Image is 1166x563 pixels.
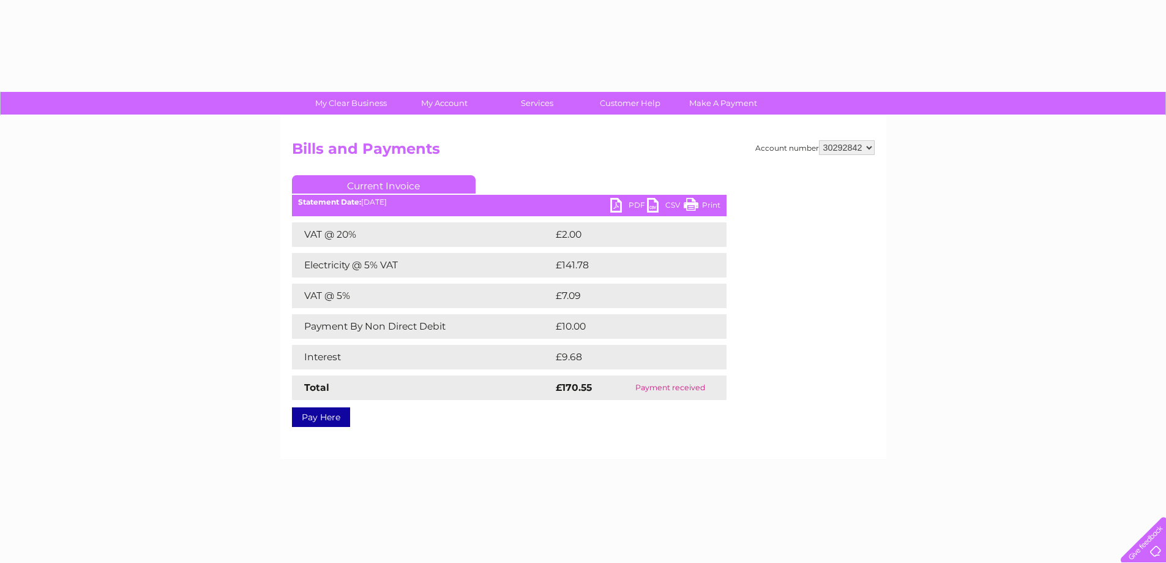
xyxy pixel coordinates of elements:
[292,140,875,164] h2: Bills and Payments
[610,198,647,216] a: PDF
[647,198,684,216] a: CSV
[304,382,329,393] strong: Total
[615,376,726,400] td: Payment received
[292,284,553,308] td: VAT @ 5%
[394,92,495,115] a: My Account
[292,407,350,427] a: Pay Here
[553,345,699,369] td: £9.68
[553,222,698,247] td: £2.00
[298,197,361,206] b: Statement Date:
[553,253,703,278] td: £141.78
[487,92,588,115] a: Services
[755,140,875,155] div: Account number
[553,314,701,339] td: £10.00
[684,198,720,216] a: Print
[553,284,698,308] td: £7.09
[292,314,553,339] td: Payment By Non Direct Debit
[556,382,592,393] strong: £170.55
[292,345,553,369] td: Interest
[580,92,681,115] a: Customer Help
[292,253,553,278] td: Electricity @ 5% VAT
[292,198,727,206] div: [DATE]
[673,92,774,115] a: Make A Payment
[301,92,402,115] a: My Clear Business
[292,222,553,247] td: VAT @ 20%
[292,175,476,194] a: Current Invoice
